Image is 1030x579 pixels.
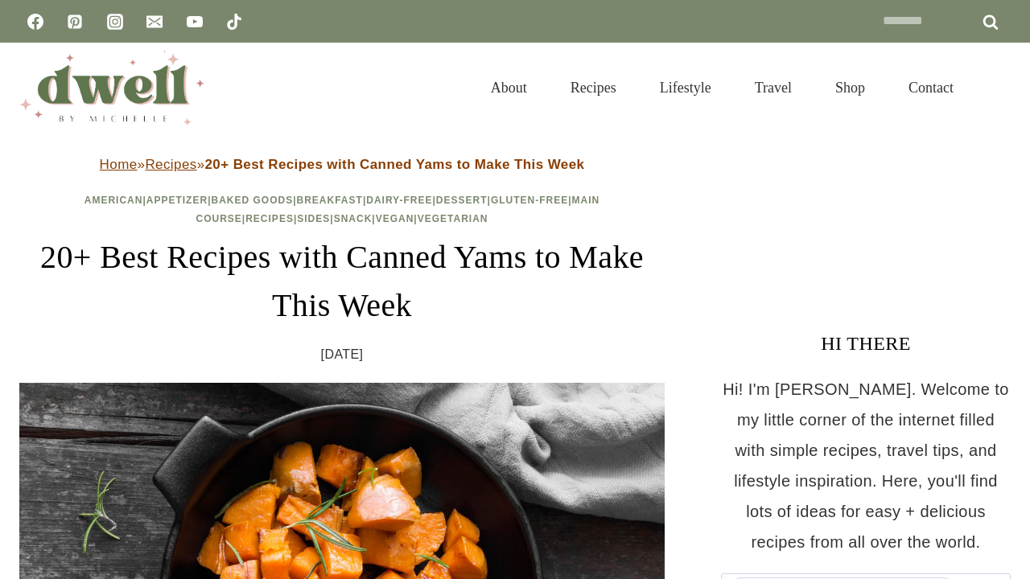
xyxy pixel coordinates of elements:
[733,60,814,116] a: Travel
[469,60,549,116] a: About
[321,343,364,367] time: [DATE]
[983,74,1011,101] button: View Search Form
[469,60,975,116] nav: Primary Navigation
[100,157,138,172] a: Home
[84,195,143,206] a: American
[19,233,665,330] h1: 20+ Best Recipes with Canned Yams to Make This Week
[211,195,293,206] a: Baked Goods
[205,157,585,172] strong: 20+ Best Recipes with Canned Yams to Make This Week
[146,195,208,206] a: Appetizer
[19,6,51,38] a: Facebook
[887,60,975,116] a: Contact
[366,195,432,206] a: Dairy-Free
[334,213,373,224] a: Snack
[100,157,585,172] span: » »
[59,6,91,38] a: Pinterest
[19,51,204,125] img: DWELL by michelle
[179,6,211,38] a: YouTube
[218,6,250,38] a: TikTok
[145,157,196,172] a: Recipes
[84,195,600,224] span: | | | | | | | | | | | |
[297,213,330,224] a: Sides
[376,213,414,224] a: Vegan
[549,60,638,116] a: Recipes
[721,374,1011,557] p: Hi! I'm [PERSON_NAME]. Welcome to my little corner of the internet filled with simple recipes, tr...
[721,329,1011,358] h3: HI THERE
[436,195,488,206] a: Dessert
[297,195,363,206] a: Breakfast
[245,213,294,224] a: Recipes
[638,60,733,116] a: Lifestyle
[814,60,887,116] a: Shop
[491,195,568,206] a: Gluten-Free
[99,6,131,38] a: Instagram
[138,6,171,38] a: Email
[418,213,488,224] a: Vegetarian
